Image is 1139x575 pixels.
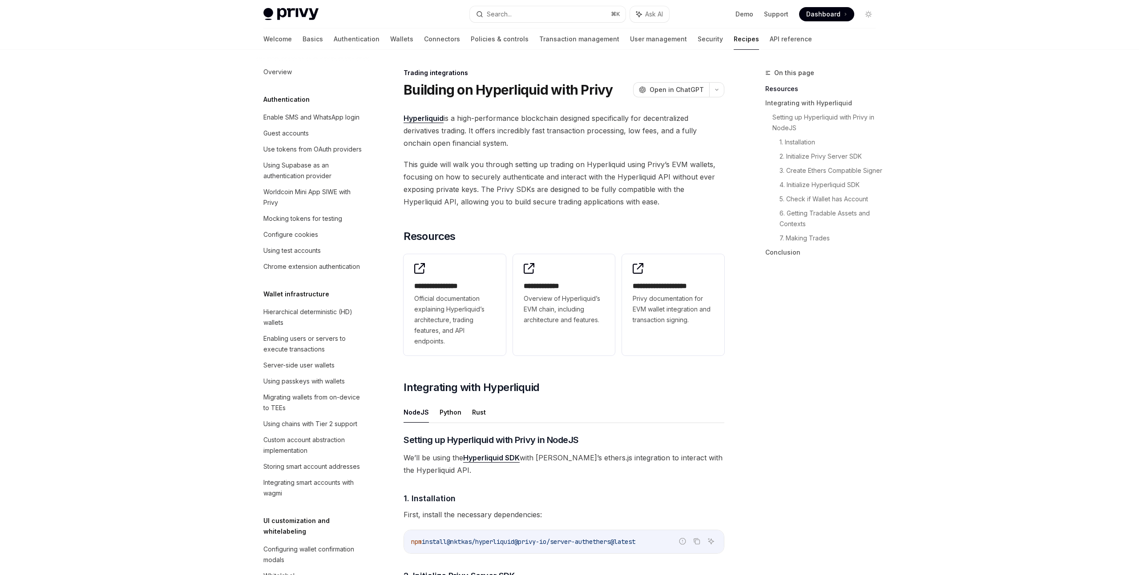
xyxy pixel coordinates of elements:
span: Open in ChatGPT [650,85,704,94]
a: 7. Making Trades [780,231,883,245]
a: Wallets [390,28,413,50]
a: API reference [770,28,812,50]
button: Ask AI [630,6,669,22]
a: Security [698,28,723,50]
span: On this page [774,68,814,78]
span: Official documentation explaining Hyperliquid’s architecture, trading features, and API endpoints. [414,293,495,347]
a: Chrome extension authentication [256,259,370,275]
a: 3. Create Ethers Compatible Signer [780,164,883,178]
a: Configure cookies [256,227,370,243]
a: Worldcoin Mini App SIWE with Privy [256,184,370,211]
div: Hierarchical deterministic (HD) wallets [263,307,365,328]
button: Report incorrect code [677,535,688,547]
div: Search... [487,9,512,20]
a: Basics [303,28,323,50]
a: Storing smart account addresses [256,459,370,475]
a: Using passkeys with wallets [256,373,370,389]
a: Integrating with Hyperliquid [765,96,883,110]
img: light logo [263,8,319,20]
a: Configuring wallet confirmation modals [256,541,370,568]
span: ⌘ K [611,11,620,18]
span: 1. Installation [404,492,456,504]
div: Configuring wallet confirmation modals [263,544,365,565]
div: Mocking tokens for testing [263,213,342,224]
button: Search...⌘K [470,6,626,22]
div: Custom account abstraction implementation [263,435,365,456]
div: Guest accounts [263,128,309,139]
a: 6. Getting Tradable Assets and Contexts [780,206,883,231]
h5: Authentication [263,94,310,105]
a: **** **** **** *****Privy documentation for EVM wallet integration and transaction signing. [622,254,724,355]
span: is a high-performance blockchain designed specifically for decentralized derivatives trading. It ... [404,112,724,149]
span: This guide will walk you through setting up trading on Hyperliquid using Privy’s EVM wallets, foc... [404,158,724,208]
a: Enabling users or servers to execute transactions [256,331,370,357]
a: Authentication [334,28,380,50]
a: Connectors [424,28,460,50]
span: npm [411,538,422,546]
h5: UI customization and whitelabeling [263,515,370,537]
span: Setting up Hyperliquid with Privy in NodeJS [404,434,579,446]
span: Dashboard [806,10,840,19]
a: Welcome [263,28,292,50]
a: Custom account abstraction implementation [256,432,370,459]
a: Hierarchical deterministic (HD) wallets [256,304,370,331]
a: Server-side user wallets [256,357,370,373]
a: Support [764,10,788,19]
a: Policies & controls [471,28,529,50]
span: We’ll be using the with [PERSON_NAME]’s ethers.js integration to interact with the Hyperliquid API. [404,451,724,476]
span: First, install the necessary dependencies: [404,508,724,521]
span: Integrating with Hyperliquid [404,380,539,395]
a: Mocking tokens for testing [256,211,370,227]
div: Using test accounts [263,245,321,256]
div: Enable SMS and WhatsApp login [263,112,359,123]
button: Copy the contents from the code block [691,535,703,547]
span: Privy documentation for EVM wallet integration and transaction signing. [633,293,714,325]
a: Migrating wallets from on-device to TEEs [256,389,370,416]
a: Using chains with Tier 2 support [256,416,370,432]
div: Storing smart account addresses [263,461,360,472]
div: Use tokens from OAuth providers [263,144,362,155]
a: Integrating smart accounts with wagmi [256,475,370,501]
span: Overview of Hyperliquid’s EVM chain, including architecture and features. [524,293,605,325]
a: Using Supabase as an authentication provider [256,157,370,184]
div: Chrome extension authentication [263,261,360,272]
button: Python [440,402,461,423]
a: 5. Check if Wallet has Account [780,192,883,206]
a: Demo [735,10,753,19]
a: Guest accounts [256,125,370,141]
a: Using test accounts [256,243,370,259]
div: Using Supabase as an authentication provider [263,160,365,181]
button: Rust [472,402,486,423]
span: @privy-io/server-auth [514,538,589,546]
a: 2. Initialize Privy Server SDK [780,149,883,164]
a: Transaction management [539,28,619,50]
a: User management [630,28,687,50]
div: Configure cookies [263,229,318,240]
h5: Wallet infrastructure [263,289,329,299]
div: Using passkeys with wallets [263,376,345,387]
button: Open in ChatGPT [633,82,709,97]
a: Hyperliquid [404,114,444,123]
span: Ask AI [645,10,663,19]
a: Conclusion [765,245,883,260]
span: @nktkas/hyperliquid [447,538,514,546]
a: 4. Initialize Hyperliquid SDK [780,178,883,192]
span: Resources [404,229,456,244]
button: NodeJS [404,402,429,423]
a: Recipes [734,28,759,50]
a: 1. Installation [780,135,883,149]
div: Enabling users or servers to execute transactions [263,333,365,355]
a: Enable SMS and WhatsApp login [256,109,370,125]
a: **** **** **** *Official documentation explaining Hyperliquid’s architecture, trading features, a... [404,254,506,355]
h1: Building on Hyperliquid with Privy [404,82,613,98]
a: Overview [256,64,370,80]
div: Server-side user wallets [263,360,335,371]
a: **** **** ***Overview of Hyperliquid’s EVM chain, including architecture and features. [513,254,615,355]
span: ethers@latest [589,538,635,546]
a: Resources [765,82,883,96]
button: Toggle dark mode [861,7,876,21]
a: Dashboard [799,7,854,21]
div: Using chains with Tier 2 support [263,419,357,429]
div: Migrating wallets from on-device to TEEs [263,392,365,413]
span: install [422,538,447,546]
